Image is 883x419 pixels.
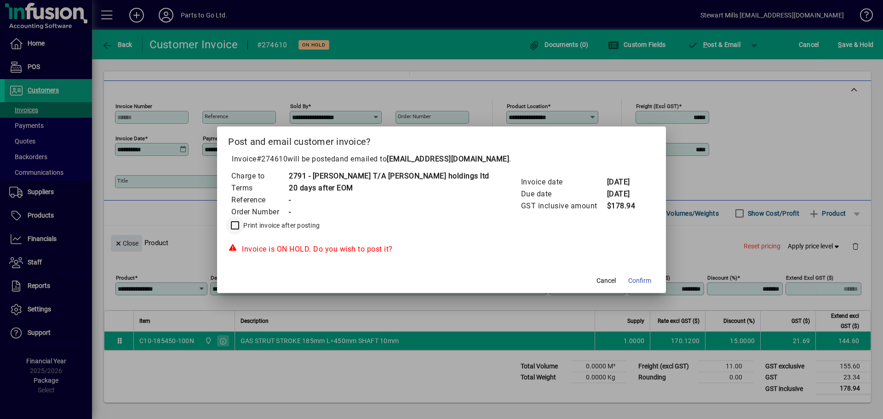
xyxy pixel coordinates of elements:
div: Invoice is ON HOLD. Do you wish to post it? [228,244,655,255]
td: Order Number [231,206,288,218]
b: [EMAIL_ADDRESS][DOMAIN_NAME] [387,155,509,163]
td: - [288,194,489,206]
span: #274610 [257,155,288,163]
td: [DATE] [607,188,643,200]
td: Invoice date [521,176,607,188]
td: 20 days after EOM [288,182,489,194]
td: Reference [231,194,288,206]
td: - [288,206,489,218]
td: [DATE] [607,176,643,188]
td: 2791 - [PERSON_NAME] T/A [PERSON_NAME] holdings ltd [288,170,489,182]
span: Confirm [628,276,651,286]
td: Terms [231,182,288,194]
td: $178.94 [607,200,643,212]
h2: Post and email customer invoice? [217,126,666,153]
td: Charge to [231,170,288,182]
label: Print invoice after posting [241,221,320,230]
span: and emailed to [335,155,509,163]
td: Due date [521,188,607,200]
td: GST inclusive amount [521,200,607,212]
p: Invoice will be posted . [228,154,655,165]
button: Cancel [591,273,621,289]
button: Confirm [625,273,655,289]
span: Cancel [596,276,616,286]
